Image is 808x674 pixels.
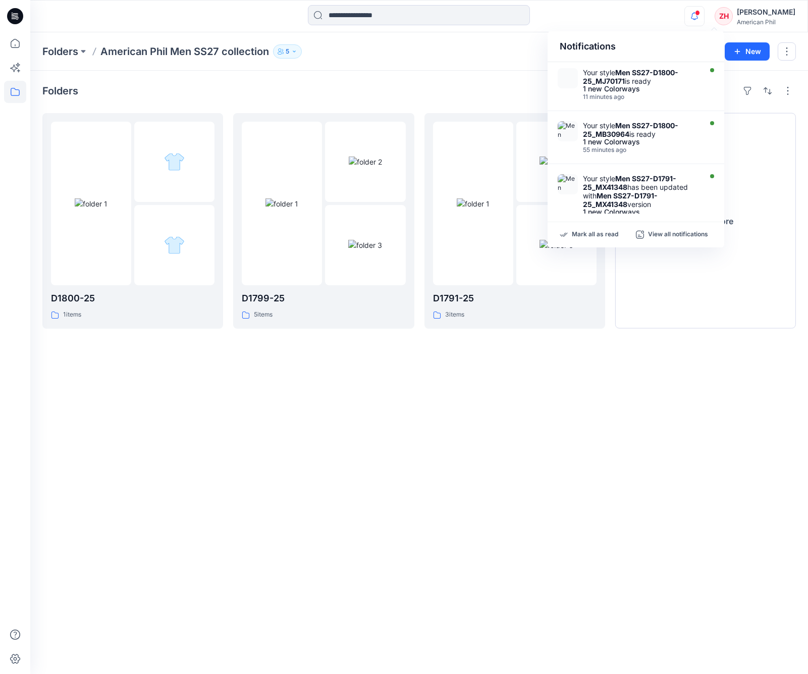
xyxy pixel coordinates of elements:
p: 3 items [445,309,464,320]
img: folder 1 [265,198,298,209]
p: 5 [286,46,289,57]
div: Notifications [548,31,724,62]
p: Mark all as read [572,230,618,239]
div: Friday, August 29, 2025 04:30 [583,93,699,100]
a: Folders [42,44,78,59]
button: 5 [273,44,302,59]
strong: Men SS27-D1791-25_MX41348 [583,191,658,209]
div: ZH [715,7,733,25]
a: folder 1folder 2folder 3D1791-253items [424,113,605,329]
p: D1800-25 [51,291,214,305]
button: Show More [615,113,796,329]
div: Friday, August 29, 2025 03:46 [583,146,699,153]
div: 1 new Colorways [583,138,699,145]
img: Men SS27-D1791-25_MX41348 [558,174,578,194]
a: folder 1folder 2folder 3D1799-255items [233,113,414,329]
img: Men SS27-D1800-25_MB30964 [558,121,578,141]
div: Your style is ready [583,68,699,85]
img: folder 2 [349,157,382,167]
p: View all notifications [648,230,708,239]
a: folder 1folder 2folder 3D1800-251items [42,113,223,329]
p: American Phil Men SS27 collection [100,44,269,59]
p: 5 items [254,309,273,320]
div: American Phil [737,18,795,26]
img: folder 3 [348,240,382,250]
div: [PERSON_NAME] [737,6,795,18]
button: New [725,42,770,61]
strong: Men SS27-D1800-25_MB30964 [583,121,678,138]
img: folder 2 [164,151,185,172]
img: folder 1 [75,198,107,209]
h4: Folders [42,85,78,97]
div: Your style has been updated with version [583,174,699,209]
div: 1 new Colorways [583,209,699,216]
strong: Men SS27-D1800-25_MJ70171 [583,68,678,85]
p: D1791-25 [433,291,597,305]
img: folder 2 [540,157,573,167]
div: 1 new Colorways [583,85,699,92]
img: folder 1 [457,198,490,209]
img: folder 3 [540,240,573,250]
img: folder 3 [164,235,185,255]
p: D1799-25 [242,291,405,305]
div: Your style is ready [583,121,699,138]
img: Men SS27-D1800-25_MJ70171 [558,68,578,88]
p: 1 items [63,309,81,320]
strong: Men SS27-D1791-25_MX41348 [583,174,676,191]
